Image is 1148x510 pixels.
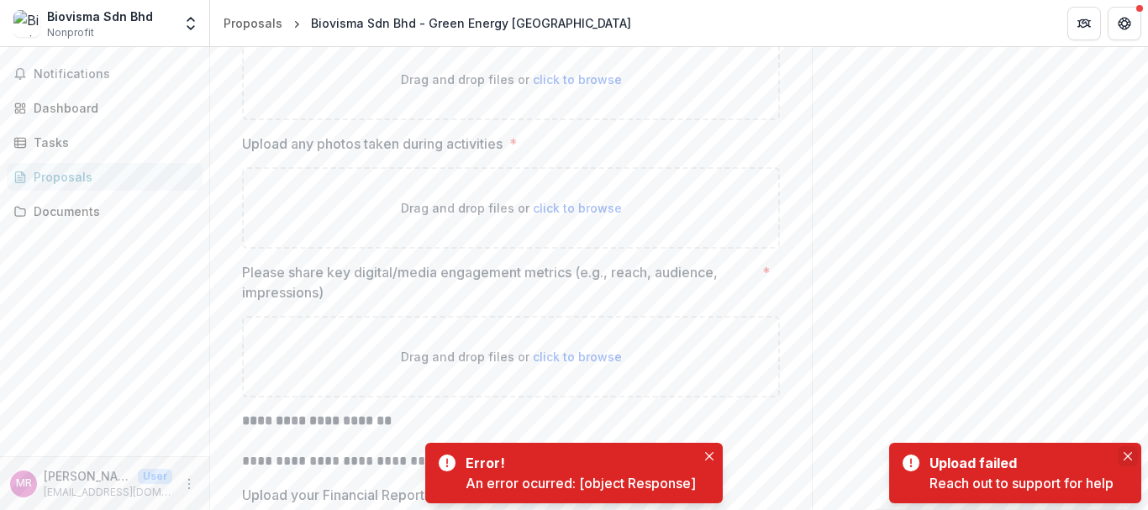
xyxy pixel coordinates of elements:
[7,129,203,156] a: Tasks
[34,168,189,186] div: Proposals
[34,202,189,220] div: Documents
[533,350,622,364] span: click to browse
[1118,446,1138,466] button: Close
[1108,7,1141,40] button: Get Help
[401,348,622,365] p: Drag and drop files or
[47,8,153,25] div: Biovisma Sdn Bhd
[7,60,203,87] button: Notifications
[7,94,203,122] a: Dashboard
[16,478,32,489] div: MUHAMMAD ASWAD BIN ABD RASHID
[7,163,203,191] a: Proposals
[929,453,1108,473] div: Upload failed
[179,474,199,494] button: More
[929,473,1114,493] div: Reach out to support for help
[217,11,289,35] a: Proposals
[533,201,622,215] span: click to browse
[311,14,631,32] div: Biovisma Sdn Bhd - Green Energy [GEOGRAPHIC_DATA]
[138,469,172,484] p: User
[882,436,1148,510] div: Notifications-bottom-right
[13,10,40,37] img: Biovisma Sdn Bhd
[34,134,189,151] div: Tasks
[217,11,638,35] nav: breadcrumb
[44,485,172,500] p: [EMAIL_ADDRESS][DOMAIN_NAME]
[224,14,282,32] div: Proposals
[34,67,196,81] span: Notifications
[401,71,622,88] p: Drag and drop files or
[242,134,503,154] p: Upload any photos taken during activities
[401,199,622,217] p: Drag and drop files or
[34,99,189,117] div: Dashboard
[44,467,131,485] p: [PERSON_NAME] BIN ABD [PERSON_NAME]
[466,453,689,473] div: Error!
[179,7,203,40] button: Open entity switcher
[242,485,546,505] p: Upload your Financial Reporting as per template
[1067,7,1101,40] button: Partners
[242,262,756,302] p: Please share key digital/media engagement metrics (e.g., reach, audience, impressions)
[7,197,203,225] a: Documents
[466,473,696,493] div: An error ocurred: [object Response]
[533,72,622,87] span: click to browse
[47,25,94,40] span: Nonprofit
[699,446,719,466] button: Close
